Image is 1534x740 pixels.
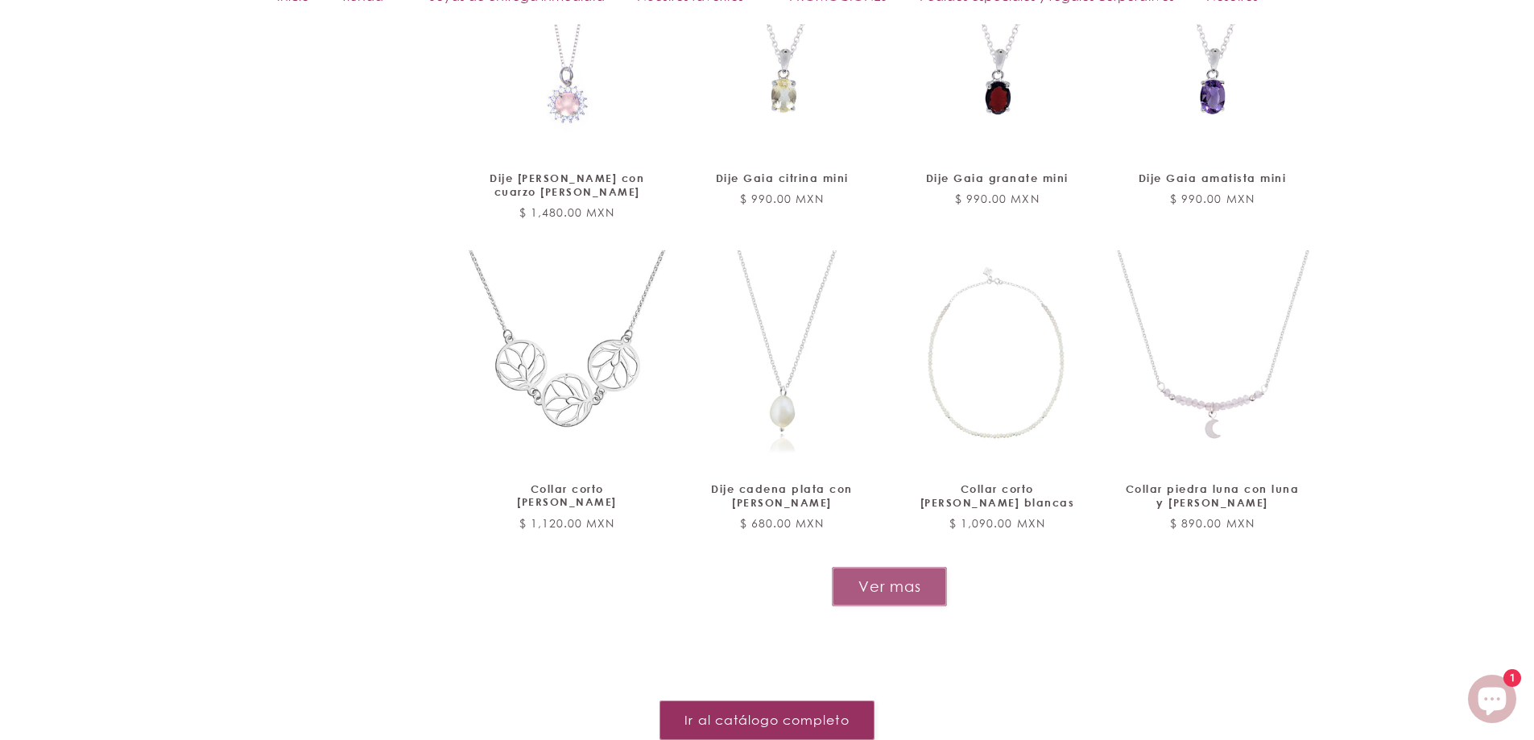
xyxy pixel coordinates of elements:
a: Dije cadena plata con [PERSON_NAME] [695,482,870,510]
a: Dije Gaia granate mini [910,172,1085,185]
a: Ir al catálogo completo [659,701,875,740]
a: Dije Gaia amatista mini [1125,172,1300,185]
a: Collar corto [PERSON_NAME] blancas [910,482,1085,510]
a: Dije Gaia citrina mini [695,172,870,185]
inbox-online-store-chat: Chat de la tienda online Shopify [1463,675,1521,727]
a: Dije [PERSON_NAME] con cuarzo [PERSON_NAME] [480,172,655,199]
a: Collar piedra luna con luna y [PERSON_NAME] [1125,482,1300,510]
button: Ver mas [832,567,947,606]
a: Collar corto [PERSON_NAME] [480,482,655,510]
